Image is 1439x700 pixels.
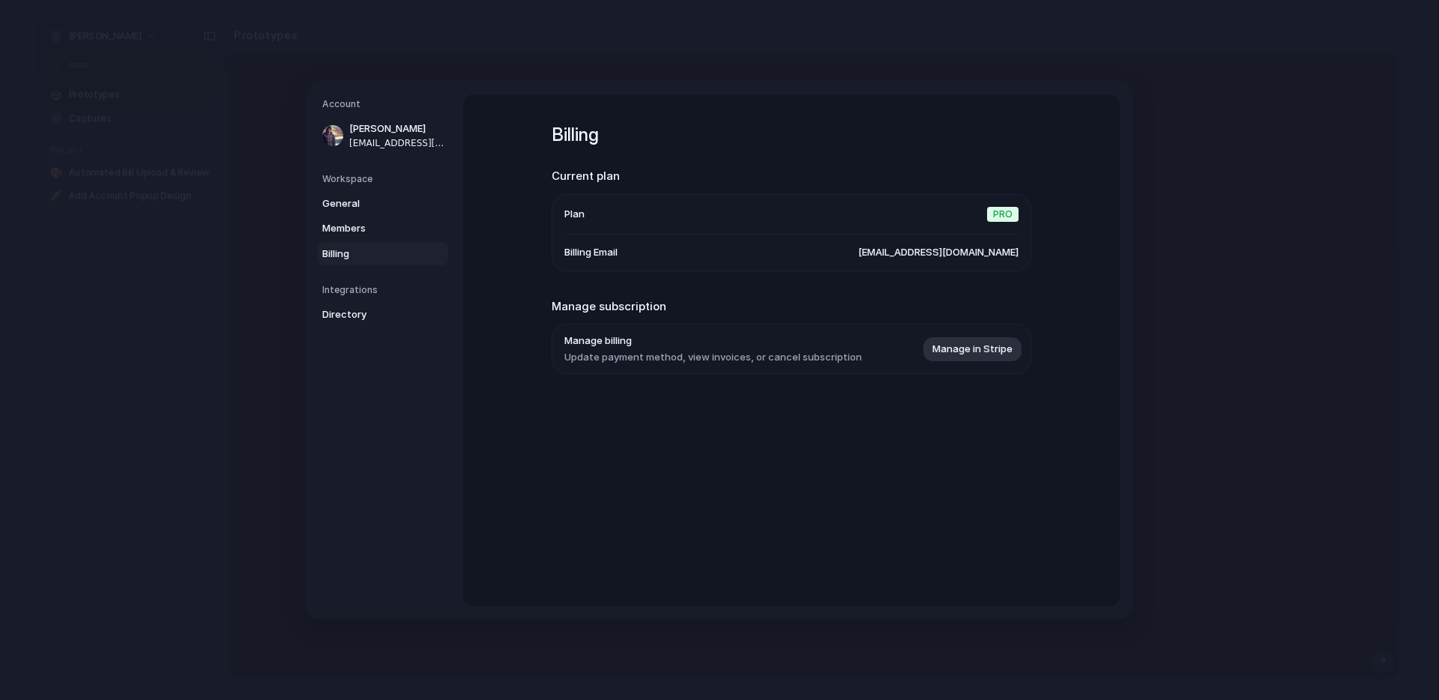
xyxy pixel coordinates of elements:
span: [PERSON_NAME] [349,121,445,136]
h2: Manage subscription [552,298,1031,315]
h5: Account [322,97,448,111]
a: [PERSON_NAME][EMAIL_ADDRESS][DOMAIN_NAME] [318,117,448,154]
span: Update payment method, view invoices, or cancel subscription [564,349,862,364]
span: Directory [322,307,418,322]
span: Manage in Stripe [932,341,1013,356]
a: Members [318,217,448,241]
h5: Workspace [322,172,448,185]
h2: Current plan [552,168,1031,185]
span: Billing [322,246,418,261]
h1: Billing [552,121,1031,148]
span: Pro [987,206,1019,221]
span: [EMAIL_ADDRESS][DOMAIN_NAME] [858,244,1019,259]
a: Billing [318,241,448,265]
span: Manage billing [564,334,862,349]
button: Manage in Stripe [923,337,1022,360]
span: Billing Email [564,244,618,259]
a: General [318,191,448,215]
h5: Integrations [322,283,448,297]
span: [EMAIL_ADDRESS][DOMAIN_NAME] [349,136,445,149]
span: Plan [564,206,585,221]
a: Directory [318,303,448,327]
span: General [322,196,418,211]
span: Members [322,221,418,236]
